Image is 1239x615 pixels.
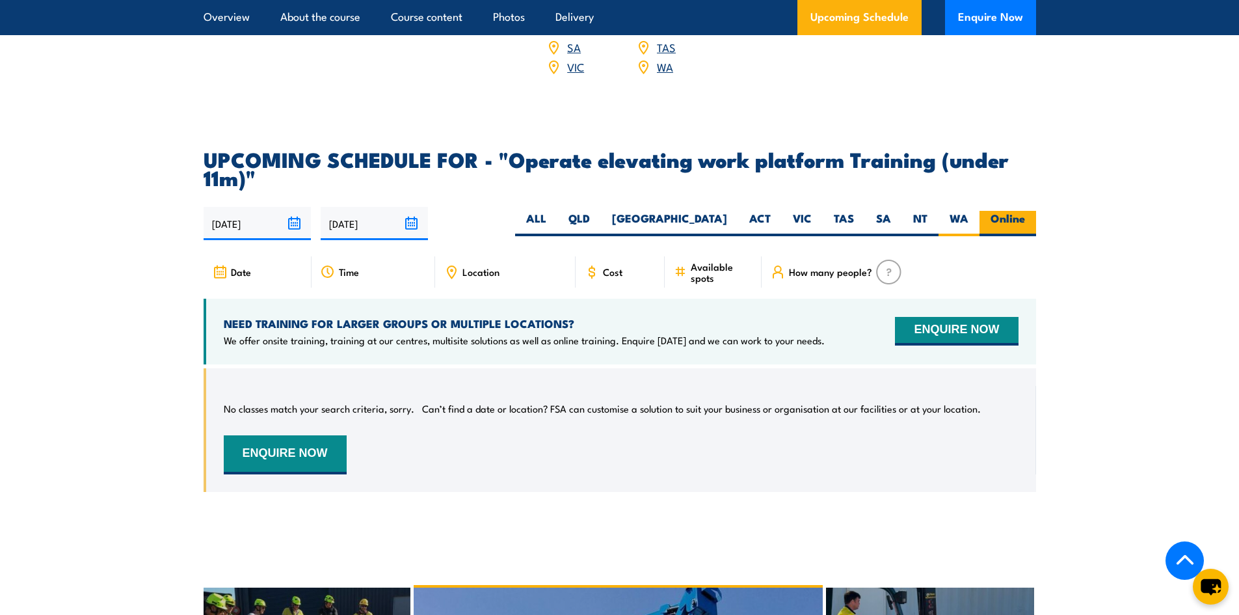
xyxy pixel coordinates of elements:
label: Online [979,211,1036,236]
label: VIC [782,211,823,236]
h2: UPCOMING SCHEDULE FOR - "Operate elevating work platform Training (under 11m)" [204,150,1036,186]
label: ALL [515,211,557,236]
input: To date [321,207,428,240]
a: VIC [567,59,584,74]
span: Time [339,266,359,277]
button: ENQUIRE NOW [895,317,1018,346]
label: TAS [823,211,865,236]
h4: NEED TRAINING FOR LARGER GROUPS OR MULTIPLE LOCATIONS? [224,316,825,331]
a: WA [657,59,673,74]
p: We offer onsite training, training at our centres, multisite solutions as well as online training... [224,334,825,347]
button: chat-button [1193,569,1229,605]
label: SA [865,211,902,236]
a: SA [567,39,581,55]
span: Location [462,266,500,277]
input: From date [204,207,311,240]
label: NT [902,211,939,236]
span: Date [231,266,251,277]
label: WA [939,211,979,236]
label: [GEOGRAPHIC_DATA] [601,211,738,236]
label: ACT [738,211,782,236]
a: TAS [657,39,676,55]
span: Available spots [691,261,753,283]
span: How many people? [789,266,872,277]
span: Cost [603,266,622,277]
p: Can’t find a date or location? FSA can customise a solution to suit your business or organisation... [422,402,981,415]
p: No classes match your search criteria, sorry. [224,402,414,415]
label: QLD [557,211,601,236]
button: ENQUIRE NOW [224,435,347,474]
